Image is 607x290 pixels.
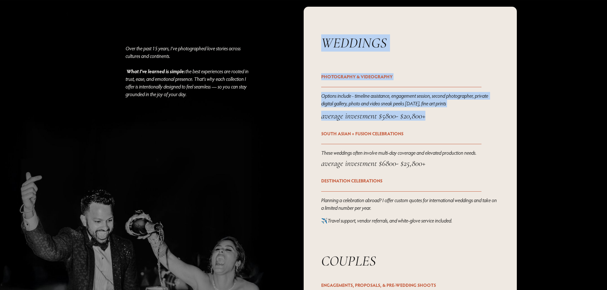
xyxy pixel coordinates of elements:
[321,252,376,270] em: COUPLES
[321,178,382,184] strong: DESTINATION CELEBRATIONS
[321,111,425,121] em: average investment $5800- $20,800+
[321,93,489,107] em: Options include - timeline assistance, engagement session, second photographer, private digital g...
[328,217,452,224] em: Travel support, vendor referrals, and white-glove service included.
[126,68,249,97] em: the best experiences are rooted in trust, ease, and emotional presence. That’s why each collectio...
[126,45,242,74] em: Over the past 15 years, I’ve photographed love stories across cultures and continents.
[321,282,436,288] strong: ENGAGEMENTS, PROPOSALS, & PRE-WEDDING SHOOTS
[321,34,387,52] em: WEDDINGS
[321,158,425,168] em: average investment $6800- $25,800+
[321,74,393,80] strong: PHOTOGRAPHY & VIDEOGRAPHY
[321,150,476,156] em: These weddings often involve multi-day coverage and elevated production needs.
[126,68,185,74] em: What I’ve learned is simple:
[321,217,499,224] p: ✈️
[321,197,498,211] em: Planning a celebration abroad? I offer custom quotes for international weddings and take on a lim...
[321,131,403,137] strong: SOUTH ASIAN + FUSION CELEBRATIONS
